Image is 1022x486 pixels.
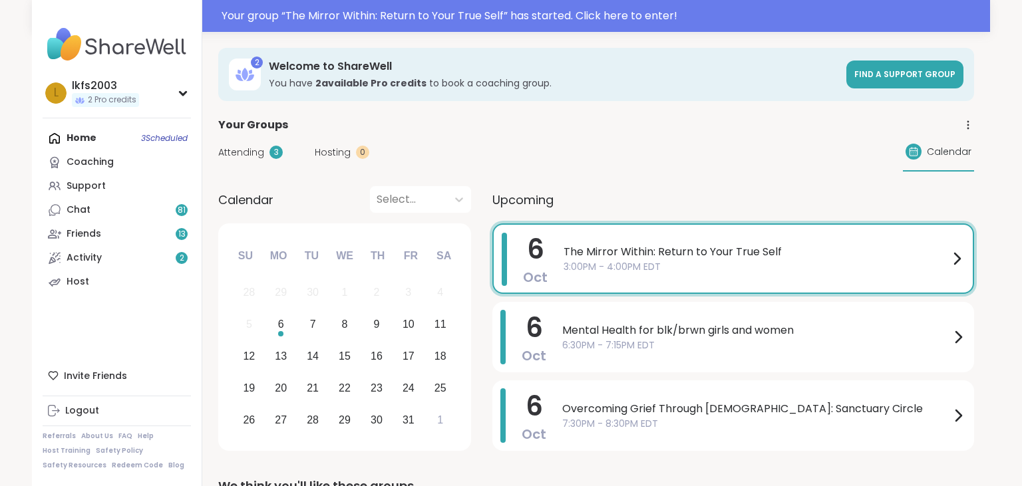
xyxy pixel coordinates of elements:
div: 0 [356,146,369,159]
div: 28 [307,411,319,429]
a: Activity2 [43,246,191,270]
div: Su [231,241,260,271]
div: 24 [403,379,415,397]
div: 20 [275,379,287,397]
span: 2 Pro credits [88,94,136,106]
h3: You have to book a coaching group. [269,76,838,90]
b: 2 available Pro credit s [315,76,426,90]
div: Choose Wednesday, October 8th, 2025 [331,310,359,339]
div: Choose Tuesday, October 14th, 2025 [299,342,327,371]
span: 7:30PM - 8:30PM EDT [562,417,950,431]
span: Overcoming Grief Through [DEMOGRAPHIC_DATA]: Sanctuary Circle [562,401,950,417]
span: Hosting [315,146,351,160]
div: 7 [310,315,316,333]
div: 30 [371,411,383,429]
div: Friends [67,227,101,241]
div: 29 [275,283,287,301]
div: Choose Saturday, October 11th, 2025 [426,310,454,339]
div: 1 [342,283,348,301]
span: 6:30PM - 7:15PM EDT [562,338,950,352]
div: Choose Sunday, October 26th, 2025 [235,406,263,434]
div: Choose Wednesday, October 29th, 2025 [331,406,359,434]
div: Choose Monday, October 20th, 2025 [267,374,295,402]
div: Logout [65,404,99,418]
div: Sa [429,241,458,271]
div: Coaching [67,156,114,169]
span: 81 [178,205,186,216]
div: Mo [263,241,293,271]
a: Chat81 [43,198,191,222]
div: 2 [373,283,379,301]
div: 22 [339,379,351,397]
span: Oct [523,268,548,287]
span: 13 [178,229,186,240]
a: FAQ [118,431,132,441]
div: Choose Friday, October 31st, 2025 [394,406,423,434]
div: Tu [297,241,326,271]
span: l [54,84,59,102]
span: 6 [526,309,543,346]
span: The Mirror Within: Return to Your True Self [564,244,949,260]
div: 23 [371,379,383,397]
div: Choose Wednesday, October 15th, 2025 [331,342,359,371]
a: Find a support group [846,61,963,88]
div: Choose Wednesday, October 22nd, 2025 [331,374,359,402]
span: 6 [526,388,543,425]
div: Choose Monday, October 27th, 2025 [267,406,295,434]
h3: Welcome to ShareWell [269,59,838,74]
span: Oct [522,346,546,365]
div: Choose Sunday, October 19th, 2025 [235,374,263,402]
div: Choose Friday, October 10th, 2025 [394,310,423,339]
div: 28 [243,283,255,301]
a: About Us [81,431,113,441]
div: Chat [67,203,90,217]
div: lkfs2003 [72,78,139,93]
div: Choose Saturday, November 1st, 2025 [426,406,454,434]
div: 8 [342,315,348,333]
div: Not available Tuesday, September 30th, 2025 [299,279,327,307]
span: Attending [218,146,264,160]
div: 26 [243,411,255,429]
div: Choose Tuesday, October 7th, 2025 [299,310,327,339]
a: Friends13 [43,222,191,246]
a: Host Training [43,446,90,455]
div: 15 [339,347,351,365]
a: Coaching [43,150,191,174]
div: 25 [434,379,446,397]
div: Choose Tuesday, October 21st, 2025 [299,374,327,402]
span: 2 [180,253,184,264]
a: Logout [43,399,191,423]
a: Safety Resources [43,461,106,470]
div: Not available Sunday, September 28th, 2025 [235,279,263,307]
div: Invite Friends [43,364,191,388]
div: Not available Friday, October 3rd, 2025 [394,279,423,307]
div: 21 [307,379,319,397]
a: Referrals [43,431,76,441]
a: Redeem Code [112,461,163,470]
span: Find a support group [854,68,955,80]
div: Your group “ The Mirror Within: Return to Your True Self ” has started. Click here to enter! [222,8,982,24]
div: Choose Sunday, October 12th, 2025 [235,342,263,371]
div: 3 [405,283,411,301]
div: Support [67,180,106,193]
div: 16 [371,347,383,365]
div: Not available Sunday, October 5th, 2025 [235,310,263,339]
div: 14 [307,347,319,365]
a: Blog [168,461,184,470]
div: Not available Monday, September 29th, 2025 [267,279,295,307]
div: 13 [275,347,287,365]
span: Your Groups [218,117,288,133]
div: 29 [339,411,351,429]
a: Host [43,270,191,294]
div: 4 [437,283,443,301]
div: We [330,241,359,271]
a: Support [43,174,191,198]
div: 12 [243,347,255,365]
span: Mental Health for blk/brwn girls and women [562,322,950,338]
div: 5 [246,315,252,333]
div: Not available Thursday, October 2nd, 2025 [363,279,391,307]
div: 2 [251,57,263,68]
div: 6 [278,315,284,333]
div: Choose Friday, October 24th, 2025 [394,374,423,402]
div: 27 [275,411,287,429]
